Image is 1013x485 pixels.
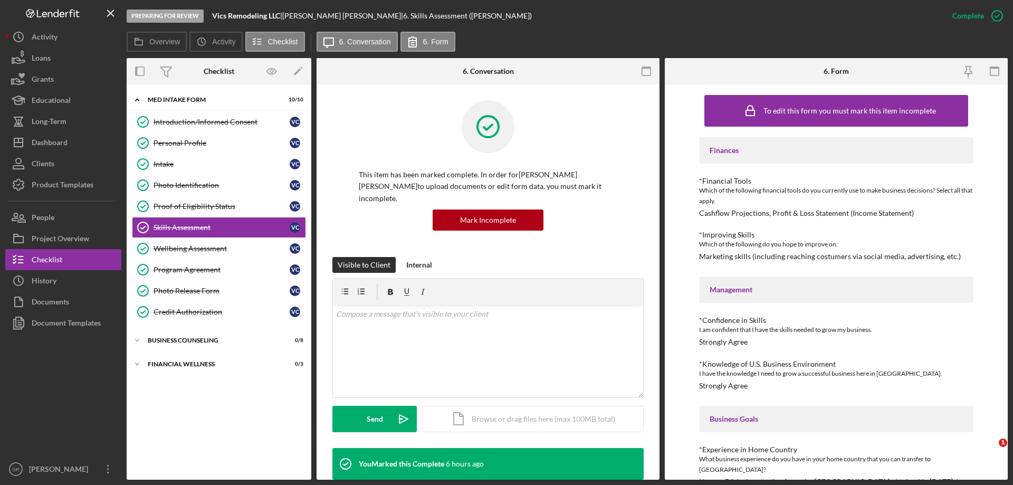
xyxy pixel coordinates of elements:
[460,210,516,231] div: Mark Incomplete
[359,460,444,468] div: You Marked this Complete
[5,90,121,111] button: Educational
[32,270,56,294] div: History
[5,291,121,312] button: Documents
[403,12,532,20] div: 6. Skills Assessment ([PERSON_NAME])
[332,406,417,432] button: Send
[284,97,303,103] div: 10 / 10
[5,270,121,291] button: History
[290,159,300,169] div: V C
[5,47,121,69] button: Loans
[154,118,290,126] div: Introduction/Informed Consent
[32,153,54,177] div: Clients
[132,217,306,238] a: Skills AssessmentVC
[5,459,121,480] button: SR[PERSON_NAME]
[5,228,121,249] button: Project Overview
[154,160,290,168] div: Intake
[32,47,51,71] div: Loans
[824,67,849,75] div: 6. Form
[148,97,277,103] div: MED Intake Form
[32,90,71,113] div: Educational
[32,228,89,252] div: Project Overview
[132,259,306,280] a: Program AgreementVC
[32,174,93,198] div: Product Templates
[400,32,455,52] button: 6. Form
[699,368,973,379] div: I have the knowledge I need to grow a successful business here in [GEOGRAPHIC_DATA].
[699,185,973,206] div: Which of the following financial tools do you currently use to make business decisions? Select al...
[5,26,121,47] button: Activity
[282,12,403,20] div: [PERSON_NAME] [PERSON_NAME] |
[5,111,121,132] button: Long-Term
[999,439,1007,447] span: 1
[132,154,306,175] a: IntakeVC
[290,117,300,127] div: V C
[154,202,290,211] div: Proof of Eligibility Status
[406,257,432,273] div: Internal
[5,249,121,270] button: Checklist
[290,286,300,296] div: V C
[154,308,290,316] div: Credit Authorization
[977,439,1002,464] iframe: Intercom live chat
[699,325,973,335] div: I am confident that I have the skills needed to grow my business.
[763,107,936,115] div: To edit this form you must mark this item incomplete
[212,37,235,46] label: Activity
[154,223,290,232] div: Skills Assessment
[132,196,306,217] a: Proof of Eligibility StatusVC
[5,207,121,228] button: People
[699,445,973,454] div: *Experience in Home Country
[290,222,300,233] div: V C
[433,210,543,231] button: Mark Incomplete
[32,111,66,135] div: Long-Term
[699,360,973,368] div: *Knowledge of U.S. Business Environment
[290,264,300,275] div: V C
[26,459,95,482] div: [PERSON_NAME]
[699,252,961,261] div: Marketing skills (including reaching costumers via social media, advertising, etc.)
[338,257,390,273] div: Visible to Client
[5,174,121,195] a: Product Templates
[268,37,298,46] label: Checklist
[148,361,277,367] div: Financial Wellness
[32,312,101,336] div: Document Templates
[204,67,234,75] div: Checklist
[132,175,306,196] a: Photo IdentificationVC
[132,301,306,322] a: Credit AuthorizationVC
[699,454,973,475] div: What business experience do you have in your home country that you can transfer to [GEOGRAPHIC_DA...
[32,69,54,92] div: Grants
[5,153,121,174] button: Clients
[401,257,437,273] button: Internal
[154,244,290,253] div: Wellbeing Assessment
[5,132,121,153] button: Dashboard
[154,287,290,295] div: Photo Release Form
[290,243,300,254] div: V C
[284,337,303,344] div: 0 / 8
[132,132,306,154] a: Personal ProfileVC
[699,338,748,346] div: Strongly Agree
[290,201,300,212] div: V C
[12,467,19,472] text: SR
[423,37,448,46] label: 6. Form
[32,132,68,156] div: Dashboard
[32,249,62,273] div: Checklist
[154,265,290,274] div: Program Agreement
[127,9,204,23] div: Preparing for Review
[339,37,391,46] label: 6. Conversation
[710,146,963,155] div: Finances
[132,280,306,301] a: Photo Release FormVC
[154,139,290,147] div: Personal Profile
[699,177,973,185] div: *Financial Tools
[317,32,398,52] button: 6. Conversation
[367,406,383,432] div: Send
[212,11,280,20] b: Vics Remodeling LLC
[699,209,914,217] div: Cashflow Projections, Profit & Loss Statement (Income Statement)
[942,5,1008,26] button: Complete
[5,69,121,90] a: Grants
[463,67,514,75] div: 6. Conversation
[359,169,617,204] p: This item has been marked complete. In order for [PERSON_NAME] [PERSON_NAME] to upload documents ...
[245,32,305,52] button: Checklist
